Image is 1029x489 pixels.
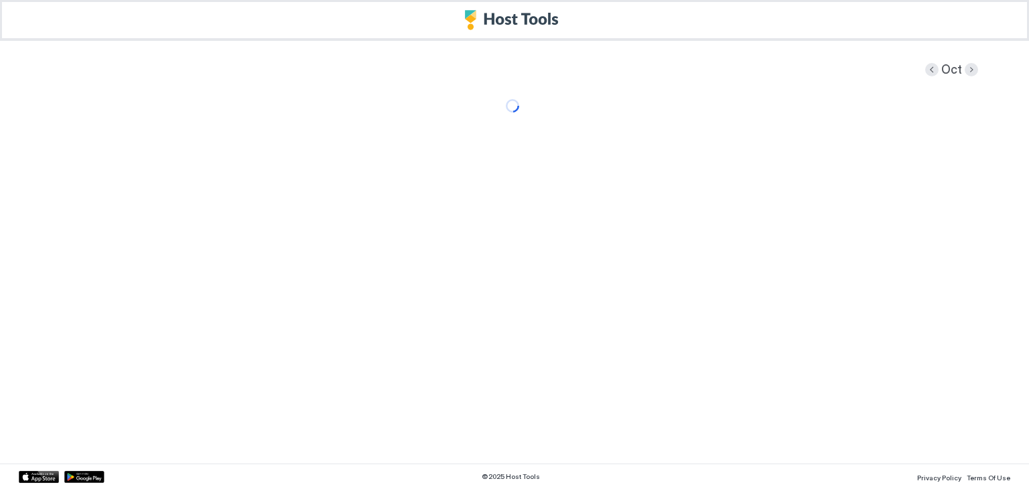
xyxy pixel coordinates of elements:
a: Privacy Policy [917,470,961,484]
span: Terms Of Use [967,474,1010,482]
button: Next month [965,63,978,76]
a: Terms Of Use [967,470,1010,484]
span: Privacy Policy [917,474,961,482]
span: Oct [941,62,962,78]
div: loading [506,99,519,113]
button: Previous month [925,63,939,76]
a: App Store [19,471,59,483]
a: Google Play Store [64,471,105,483]
span: © 2025 Host Tools [482,472,540,481]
